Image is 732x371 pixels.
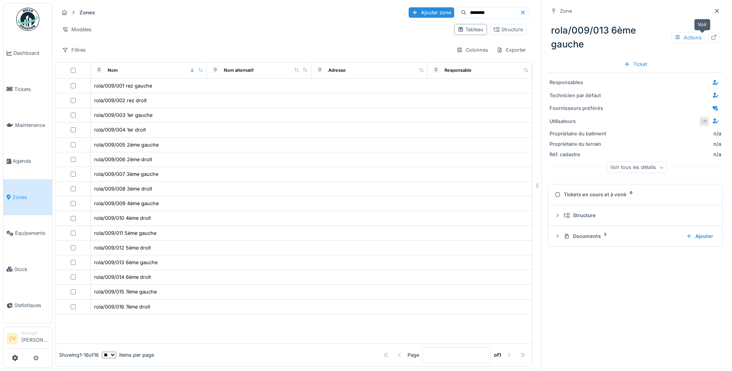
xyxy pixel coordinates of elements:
a: Zones [3,179,52,215]
div: Utilisateurs [549,118,607,125]
div: rola/009/003 1er gauche [94,111,152,119]
span: Agenda [13,157,49,165]
a: Agenda [3,143,52,179]
div: rola/009/002 rez droit [94,97,147,104]
div: rola/009/005 2ème gauche [94,141,159,148]
summary: Structure [551,208,719,223]
div: rola/009/004 1er droit [94,126,146,133]
div: rola/009/013 6ème gauche [94,259,157,266]
a: Statistiques [3,287,52,323]
div: rola/009/006 2ème droit [94,156,152,163]
div: Nom [108,67,118,74]
div: Nom alternatif [224,67,254,74]
div: rola/009/007 3ème gauche [94,170,158,178]
div: n/a [713,130,721,137]
div: rola/009/001 rez gauche [94,82,152,89]
div: Manager [21,330,49,336]
summary: Tickets en cours et à venir0 [551,187,719,202]
div: rola/009/015 7ème gauche [94,288,157,295]
a: Dashboard [3,35,52,71]
span: Maintenance [15,121,49,129]
div: Propriétaire du terrain [549,140,607,148]
div: rola/009/011 5ème gauche [94,229,156,237]
div: Voir [694,19,710,30]
div: Propriétaire du batiment [549,130,607,137]
img: Badge_color-CXgf-gQk.svg [16,8,39,31]
div: Ajouter zone [409,7,454,18]
div: rola/009/008 3ème droit [94,185,152,192]
div: rola/009/010 4ème droit [94,214,151,222]
div: Structure [564,212,713,219]
div: Responsables [549,79,607,86]
div: Modèles [59,24,95,35]
div: Réf. cadastre [549,151,607,158]
a: CV Manager[PERSON_NAME] [7,330,49,349]
div: n/a [610,151,721,158]
div: Showing 1 - 16 of 16 [59,351,99,359]
div: Responsable [445,67,472,74]
div: Structure [494,26,523,33]
div: Documents [564,233,680,240]
div: Exporter [493,44,529,56]
div: rola/009/016 7ème droit [94,303,150,310]
div: Actions [671,32,705,43]
div: rola/009/013 6ème gauche [548,20,723,54]
div: LP [699,116,710,127]
div: Adresse [328,67,346,74]
span: Dashboard [14,49,49,57]
div: Tableau [458,26,483,33]
span: Tickets [14,86,49,93]
li: CV [7,333,18,344]
a: Maintenance [3,107,52,143]
div: Colonnes [453,44,492,56]
div: rola/009/012 5ème droit [94,244,151,251]
a: Stock [3,251,52,287]
span: Équipements [15,229,49,237]
div: rola/009/009 4ème gauche [94,200,159,207]
div: Ticket [621,59,650,69]
span: Zones [12,194,49,201]
div: Filtres [59,44,89,56]
summary: Documents3Ajouter [551,229,719,243]
div: Page [407,351,419,359]
div: Zone [560,7,572,15]
div: Fournisseurs préférés [549,105,607,112]
strong: Zones [76,9,98,16]
div: rola/009/014 6ème droit [94,273,151,281]
div: Tickets en cours et à venir [554,191,713,198]
span: Statistiques [14,302,49,309]
div: n/a [610,140,721,148]
a: Tickets [3,71,52,107]
a: Équipements [3,215,52,251]
div: Technicien par défaut [549,92,607,99]
strong: of 1 [494,351,501,359]
div: Voir tous les détails [607,162,667,173]
div: items per page [102,351,154,359]
li: [PERSON_NAME] [21,330,49,347]
div: Ajouter [683,231,716,241]
span: Stock [14,266,49,273]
